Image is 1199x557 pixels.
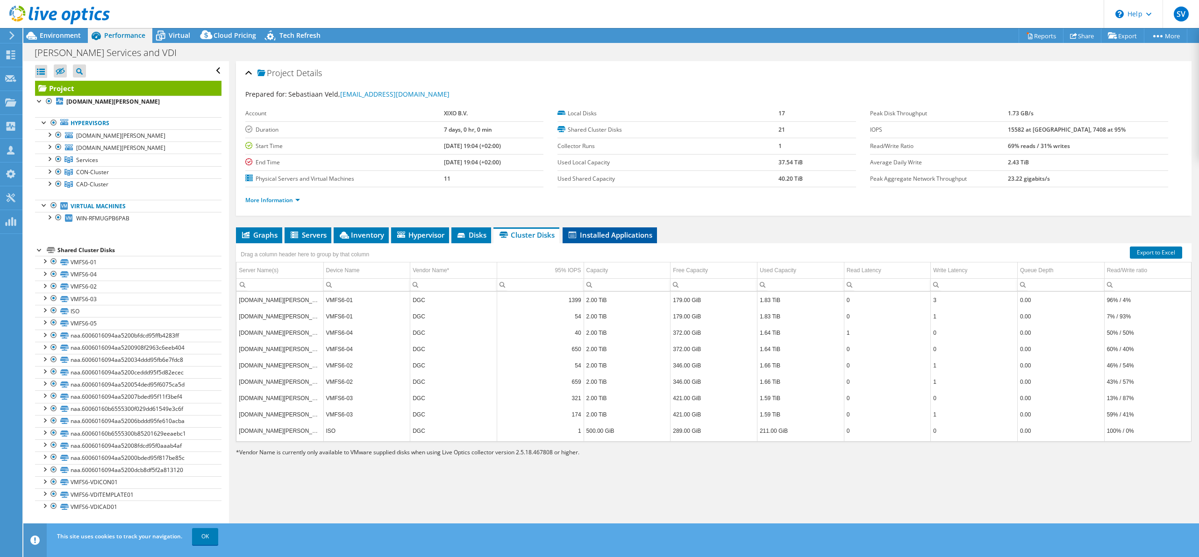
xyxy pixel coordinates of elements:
[1018,278,1105,291] td: Column Queue Depth, Filter cell
[757,262,844,279] td: Used Capacity Column
[1018,357,1105,374] td: Column Queue Depth, Value 0.00
[1018,406,1105,423] td: Column Queue Depth, Value 0.00
[671,357,757,374] td: Column Free Capacity, Value 346.00 GiB
[1115,10,1124,18] svg: \n
[931,439,1018,455] td: Column Write Latency, Value 0
[757,278,844,291] td: Column Used Capacity, Filter cell
[35,439,221,451] a: naa.6006016094aa52008fdcd95f0aaab4af
[236,423,323,439] td: Column Server Name(s), Value bc-esxi08.mgmt.boorsma-consultants.nl
[557,141,778,151] label: Collector Runs
[413,265,449,276] div: Vendor Name*
[1008,109,1034,117] b: 1.73 GB/s
[847,265,881,276] div: Read Latency
[931,374,1018,390] td: Column Write Latency, Value 1
[35,378,221,390] a: naa.6006016094aa520054ded95f6075ca5d
[671,374,757,390] td: Column Free Capacity, Value 346.00 GiB
[760,265,796,276] div: Used Capacity
[584,324,671,341] td: Column Capacity, Value 2.00 TiB
[57,532,182,540] span: This site uses cookies to track your navigation.
[567,230,652,240] span: Installed Applications
[1104,390,1191,406] td: Column Read/Write ratio, Value 13% / 87%
[757,292,844,308] td: Column Used Capacity, Value 1.83 TiB
[1018,324,1105,341] td: Column Queue Depth, Value 0.00
[584,390,671,406] td: Column Capacity, Value 2.00 TiB
[844,278,931,291] td: Column Read Latency, Filter cell
[1008,142,1070,150] b: 69% reads / 31% writes
[778,109,785,117] b: 17
[239,265,278,276] div: Server Name(s)
[279,31,321,40] span: Tech Refresh
[76,168,109,176] span: CON-Cluster
[497,278,584,291] td: Column 95% IOPS, Filter cell
[323,308,410,324] td: Column Device Name, Value VMFS6-01
[192,528,218,545] a: OK
[584,278,671,291] td: Column Capacity, Filter cell
[757,439,844,455] td: Column Used Capacity, Value 211.00 GiB
[1018,374,1105,390] td: Column Queue Depth, Value 0.00
[584,262,671,279] td: Capacity Column
[844,357,931,374] td: Column Read Latency, Value 0
[1104,324,1191,341] td: Column Read/Write ratio, Value 50% / 50%
[57,245,221,256] div: Shared Cluster Disks
[584,423,671,439] td: Column Capacity, Value 500.00 GiB
[396,230,444,240] span: Hypervisor
[239,448,579,456] span: Vendor Name is currently only available to VMware supplied disks when using Live Optics collector...
[757,390,844,406] td: Column Used Capacity, Value 1.59 TiB
[257,69,294,78] span: Project
[931,341,1018,357] td: Column Write Latency, Value 0
[671,341,757,357] td: Column Free Capacity, Value 372.00 GiB
[323,278,410,291] td: Column Device Name, Filter cell
[1101,28,1144,43] a: Export
[35,305,221,317] a: ISO
[35,317,221,329] a: VMFS6-05
[1104,308,1191,324] td: Column Read/Write ratio, Value 7% / 93%
[40,31,81,40] span: Environment
[497,390,584,406] td: Column 95% IOPS, Value 321
[323,423,410,439] td: Column Device Name, Value ISO
[1018,262,1105,279] td: Queue Depth Column
[245,125,444,134] label: Duration
[410,406,497,423] td: Column Vendor Name*, Value DGC
[35,390,221,402] a: naa.6006016094aa52007bded95f11f3bef4
[76,144,165,152] span: [DOMAIN_NAME][PERSON_NAME]
[35,415,221,427] a: naa.6006016094aa52006bddd95fe610acba
[557,174,778,183] label: Used Shared Capacity
[844,341,931,357] td: Column Read Latency, Value 0
[1144,28,1187,43] a: More
[35,212,221,224] a: WIN-RFMUGPB6PAB
[323,292,410,308] td: Column Device Name, Value VMFS6-01
[444,109,468,117] b: XIXO B.V.
[497,292,584,308] td: Column 95% IOPS, Value 1399
[35,427,221,439] a: naa.60060160b6555300b85201629eeaebc1
[410,341,497,357] td: Column Vendor Name*, Value DGC
[671,423,757,439] td: Column Free Capacity, Value 289.00 GiB
[557,125,778,134] label: Shared Cluster Disks
[584,341,671,357] td: Column Capacity, Value 2.00 TiB
[104,31,145,40] span: Performance
[1008,175,1050,183] b: 23.22 gigabits/s
[584,406,671,423] td: Column Capacity, Value 2.00 TiB
[844,374,931,390] td: Column Read Latency, Value 0
[35,354,221,366] a: naa.6006016094aa520034ddd95fb6e7fdc8
[323,439,410,455] td: Column Device Name, Value ISO
[555,265,581,276] div: 95% IOPS
[671,324,757,341] td: Column Free Capacity, Value 372.00 GiB
[931,357,1018,374] td: Column Write Latency, Value 1
[236,374,323,390] td: Column Server Name(s), Value bc-esxi07.mgmt.boorsma-consultants.nl
[35,81,221,96] a: Project
[340,90,450,99] a: [EMAIL_ADDRESS][DOMAIN_NAME]
[326,265,360,276] div: Device Name
[236,406,323,423] td: Column Server Name(s), Value bc-esxi07.mgmt.boorsma-consultants.nl
[931,308,1018,324] td: Column Write Latency, Value 1
[584,308,671,324] td: Column Capacity, Value 2.00 TiB
[236,292,323,308] td: Column Server Name(s), Value bc-esxi08.mgmt.boorsma-consultants.nl
[236,357,323,374] td: Column Server Name(s), Value bc-esxi08.mgmt.boorsma-consultants.nl
[1008,158,1029,166] b: 2.43 TiB
[323,390,410,406] td: Column Device Name, Value VMFS6-03
[1018,390,1105,406] td: Column Queue Depth, Value 0.00
[584,439,671,455] td: Column Capacity, Value 500.00 GiB
[1063,28,1101,43] a: Share
[778,142,782,150] b: 1
[1018,423,1105,439] td: Column Queue Depth, Value 0.00
[673,265,708,276] div: Free Capacity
